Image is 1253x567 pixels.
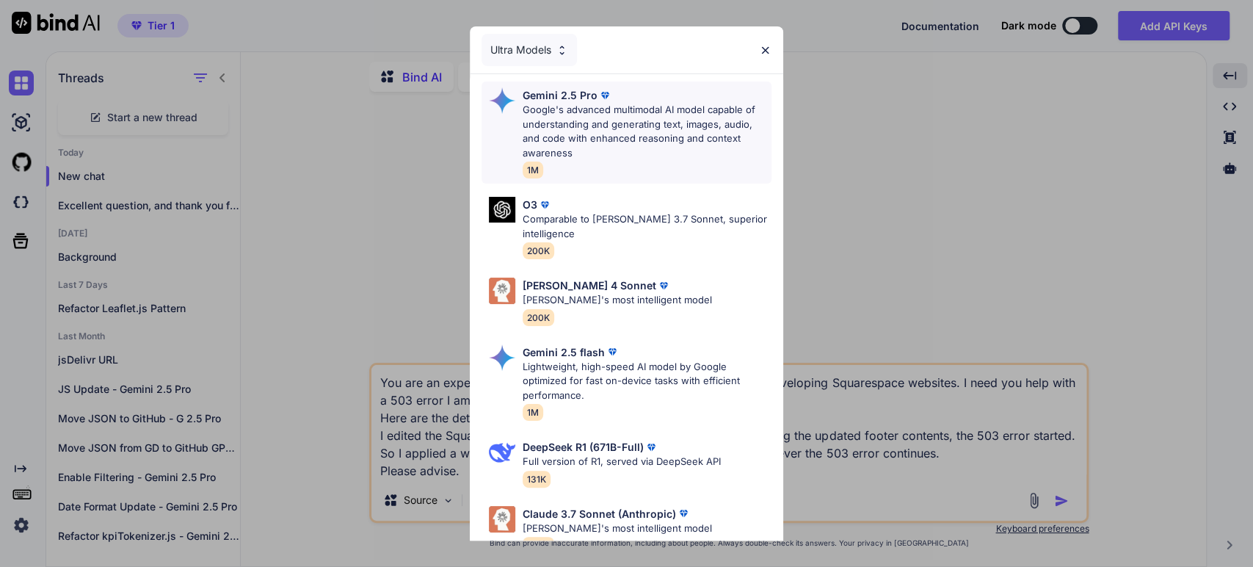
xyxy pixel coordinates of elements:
div: Ultra Models [482,34,577,66]
span: 200K [523,242,554,259]
img: Pick Models [489,344,515,371]
p: [PERSON_NAME]'s most intelligent model [523,521,712,536]
img: premium [676,506,691,521]
img: premium [644,440,658,455]
span: 200K [523,537,554,554]
span: 1M [523,162,543,178]
p: Full version of R1, served via DeepSeek API [523,455,721,469]
p: Gemini 2.5 Pro [523,87,598,103]
img: premium [598,88,612,103]
span: 1M [523,404,543,421]
p: Google's advanced multimodal AI model capable of understanding and generating text, images, audio... [523,103,771,160]
p: [PERSON_NAME] 4 Sonnet [523,278,656,293]
img: close [759,44,771,57]
p: Claude 3.7 Sonnet (Anthropic) [523,506,676,521]
img: Pick Models [489,439,515,466]
img: premium [537,198,552,212]
span: 200K [523,309,554,326]
p: O3 [523,197,537,212]
img: premium [605,344,620,359]
p: Comparable to [PERSON_NAME] 3.7 Sonnet, superior intelligence [523,212,771,241]
p: [PERSON_NAME]'s most intelligent model [523,293,712,308]
p: DeepSeek R1 (671B-Full) [523,439,644,455]
img: Pick Models [556,44,568,57]
img: Pick Models [489,197,515,223]
img: Pick Models [489,506,515,532]
img: premium [656,278,671,293]
img: Pick Models [489,87,515,114]
span: 131K [523,471,551,488]
p: Lightweight, high-speed AI model by Google optimized for fast on-device tasks with efficient perf... [523,360,771,403]
img: Pick Models [489,278,515,304]
p: Gemini 2.5 flash [523,344,605,360]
